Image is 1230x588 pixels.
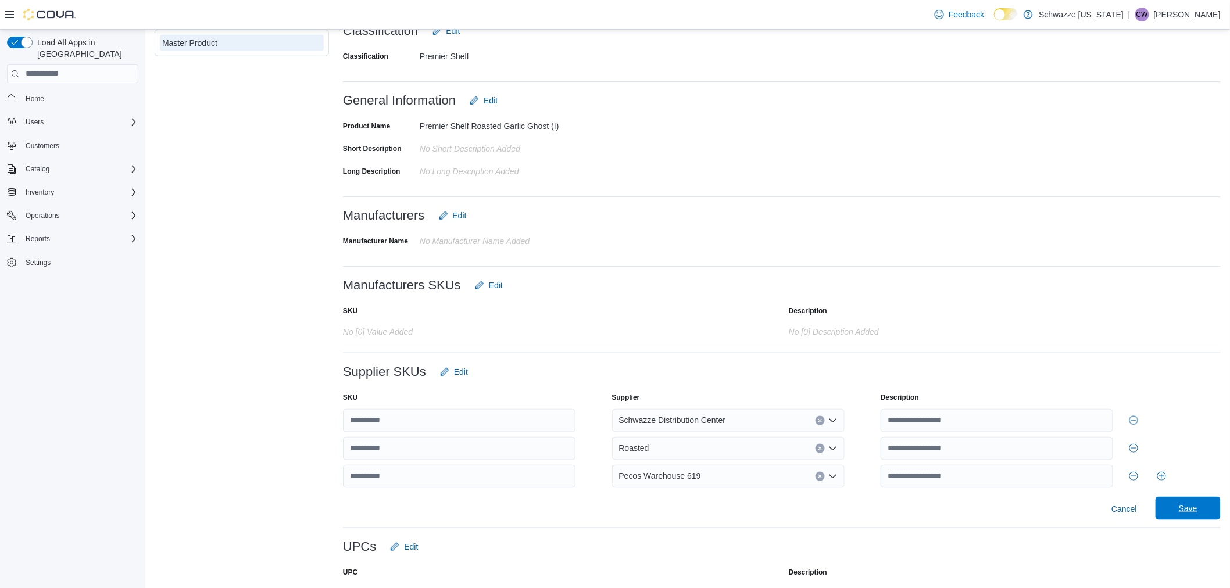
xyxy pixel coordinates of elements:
[881,393,919,402] label: Description
[343,365,426,379] h3: Supplier SKUs
[454,366,468,378] span: Edit
[21,209,138,223] span: Operations
[343,52,388,61] label: Classification
[816,472,825,481] button: Clear input
[343,322,575,336] div: No [0] value added
[26,117,44,127] span: Users
[2,90,143,107] button: Home
[26,94,44,103] span: Home
[1039,8,1124,21] p: Schwazze [US_STATE]
[435,360,473,383] button: Edit
[26,188,54,197] span: Inventory
[21,162,138,176] span: Catalog
[1135,8,1149,21] div: Courtney Webb
[21,255,138,270] span: Settings
[828,416,838,425] button: Open list of options
[343,278,461,292] h3: Manufacturers SKUs
[619,441,649,455] span: Roasted
[994,20,995,21] span: Dark Mode
[343,306,357,315] label: SKU
[343,144,402,153] label: Short Description
[2,137,143,154] button: Customers
[949,9,984,20] span: Feedback
[26,141,59,150] span: Customers
[21,91,138,106] span: Home
[21,92,49,106] a: Home
[489,279,503,291] span: Edit
[994,8,1018,20] input: Dark Mode
[23,9,76,20] img: Cova
[343,568,357,577] label: UPC
[21,232,55,246] button: Reports
[21,139,64,153] a: Customers
[420,162,575,176] div: No Long Description added
[828,472,838,481] button: Open list of options
[470,274,507,297] button: Edit
[343,236,408,246] label: Manufacturer Name
[21,209,65,223] button: Operations
[619,413,726,427] span: Schwazze Distribution Center
[2,184,143,200] button: Inventory
[21,185,138,199] span: Inventory
[930,3,989,26] a: Feedback
[26,164,49,174] span: Catalog
[162,37,321,48] div: Master Product
[343,540,376,554] h3: UPCs
[828,444,838,453] button: Open list of options
[1155,442,1169,456] button: Add row
[1154,8,1221,21] p: [PERSON_NAME]
[612,393,640,402] label: Supplier
[1107,497,1142,521] button: Cancel
[343,167,401,176] label: Long Description
[26,258,51,267] span: Settings
[789,322,1021,336] div: No [0] description added
[428,19,465,42] button: Edit
[404,541,418,553] span: Edit
[1156,497,1221,520] button: Save
[446,25,460,37] span: Edit
[26,234,50,243] span: Reports
[21,115,48,129] button: Users
[420,117,575,131] div: Premier Shelf Roasted Garlic Ghost (I)
[420,139,575,153] div: No Short Description added
[26,211,60,220] span: Operations
[21,185,59,199] button: Inventory
[2,161,143,177] button: Catalog
[1155,469,1169,483] button: Add row
[420,232,575,246] div: No Manufacturer Name Added
[343,121,390,131] label: Product Name
[2,207,143,224] button: Operations
[1179,503,1197,514] span: Save
[21,256,55,270] a: Settings
[21,232,138,246] span: Reports
[453,210,467,221] span: Edit
[420,47,575,61] div: Premier Shelf
[816,416,825,425] button: Clear input
[21,138,138,153] span: Customers
[1136,8,1148,21] span: CW
[1127,469,1141,483] button: Remove row
[816,444,825,453] button: Clear input
[33,37,138,60] span: Load All Apps in [GEOGRAPHIC_DATA]
[343,24,419,38] h3: Classification
[7,85,138,302] nav: Complex example
[343,209,425,223] h3: Manufacturers
[789,306,827,315] label: Description
[619,469,701,483] span: Pecos Warehouse 619
[434,204,471,227] button: Edit
[343,393,357,402] label: SKU
[385,535,423,558] button: Edit
[1128,8,1131,21] p: |
[1155,414,1169,428] button: Add row
[1111,503,1137,515] span: Cancel
[465,89,502,112] button: Edit
[343,94,456,107] h3: General Information
[21,162,54,176] button: Catalog
[2,231,143,247] button: Reports
[21,115,138,129] span: Users
[2,114,143,130] button: Users
[484,95,498,106] span: Edit
[1127,414,1141,428] button: Remove row
[789,568,827,577] label: Description
[1127,442,1141,456] button: Remove row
